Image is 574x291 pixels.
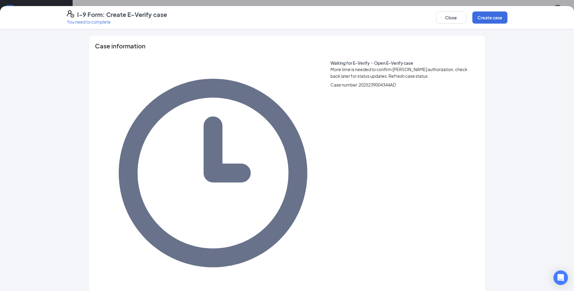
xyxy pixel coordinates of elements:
button: Close [436,11,466,24]
div: Open Intercom Messenger [553,270,568,285]
span: More time is needed to confirm [PERSON_NAME] authorization, check back later for status updates. [330,67,467,79]
h4: I-9 Form: Create E-Verify case [77,10,167,19]
span: Case information [95,43,146,49]
span: Refresh case status [389,73,428,79]
svg: Clock [100,60,326,286]
span: Waiting for E-Verify・Open E-Verify case [330,60,474,66]
button: Create case [472,11,507,24]
svg: FormI9EVerifyIcon [67,10,74,18]
p: You need to complete [67,19,167,25]
span: Case number: 2025239004344AD [330,82,396,88]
